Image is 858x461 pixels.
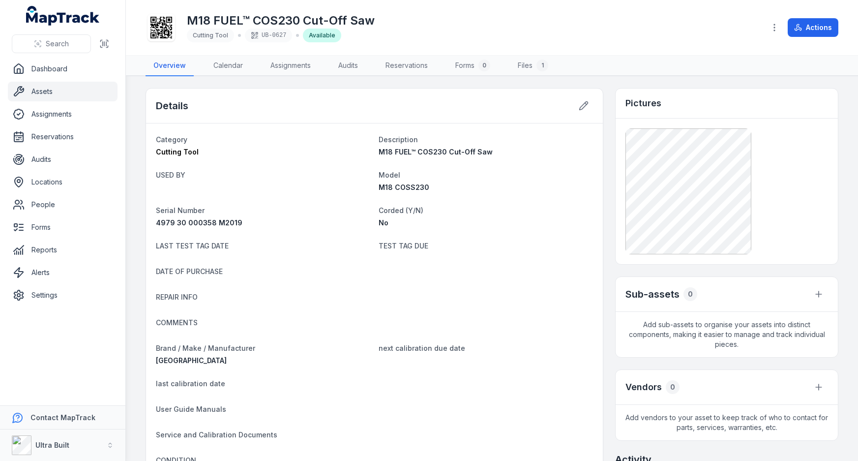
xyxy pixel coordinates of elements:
a: Calendar [206,56,251,76]
button: Search [12,34,91,53]
a: Overview [146,56,194,76]
a: Audits [8,150,118,169]
a: Assets [8,82,118,101]
strong: Contact MapTrack [30,413,95,422]
span: Model [379,171,400,179]
span: No [379,218,388,227]
span: [GEOGRAPHIC_DATA] [156,356,227,365]
div: 0 [478,60,490,71]
span: 4979 30 000358 M2019 [156,218,242,227]
a: Dashboard [8,59,118,79]
a: Forms0 [447,56,498,76]
a: Alerts [8,263,118,282]
h3: Vendors [625,380,662,394]
a: Audits [330,56,366,76]
span: USED BY [156,171,185,179]
span: M18 COSS230 [379,183,429,191]
h1: M18 FUEL™ COS230 Cut-Off Saw [187,13,375,29]
strong: Ultra Built [35,441,69,449]
a: Reservations [8,127,118,147]
span: Category [156,135,187,144]
a: Files1 [510,56,556,76]
span: M18 FUEL™ COS230 Cut-Off Saw [379,148,493,156]
a: Forms [8,217,118,237]
span: Corded (Y/N) [379,206,423,215]
span: Description [379,135,418,144]
h3: Pictures [625,96,661,110]
div: 1 [536,60,548,71]
span: REPAIR INFO [156,293,198,301]
span: Search [46,39,69,49]
a: Assignments [8,104,118,124]
span: LAST TEST TAG DATE [156,242,229,250]
span: last calibration date [156,379,225,388]
span: Serial Number [156,206,205,215]
button: Actions [788,18,838,37]
h2: Details [156,99,188,113]
a: Assignments [263,56,319,76]
a: Locations [8,172,118,192]
span: Add sub-assets to organise your assets into distinct components, making it easier to manage and t... [616,312,838,357]
span: DATE OF PURCHASE [156,267,223,276]
div: Available [303,29,341,42]
div: 0 [666,380,680,394]
span: Cutting Tool [156,148,199,156]
span: next calibration due date [379,344,465,352]
h2: Sub-assets [625,287,680,301]
span: COMMENTS [156,318,198,327]
span: Service and Calibration Documents [156,430,277,439]
a: Reports [8,240,118,260]
a: Reservations [378,56,436,76]
span: TEST TAG DUE [379,242,428,250]
span: Brand / Make / Manufacturer [156,344,255,352]
span: Cutting Tool [193,31,228,39]
span: Add vendors to your asset to keep track of who to contact for parts, services, warranties, etc. [616,405,838,440]
span: User Guide Manuals [156,405,226,413]
div: UB-0627 [245,29,292,42]
a: MapTrack [26,6,100,26]
a: People [8,195,118,215]
a: Settings [8,285,118,305]
div: 0 [683,287,697,301]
